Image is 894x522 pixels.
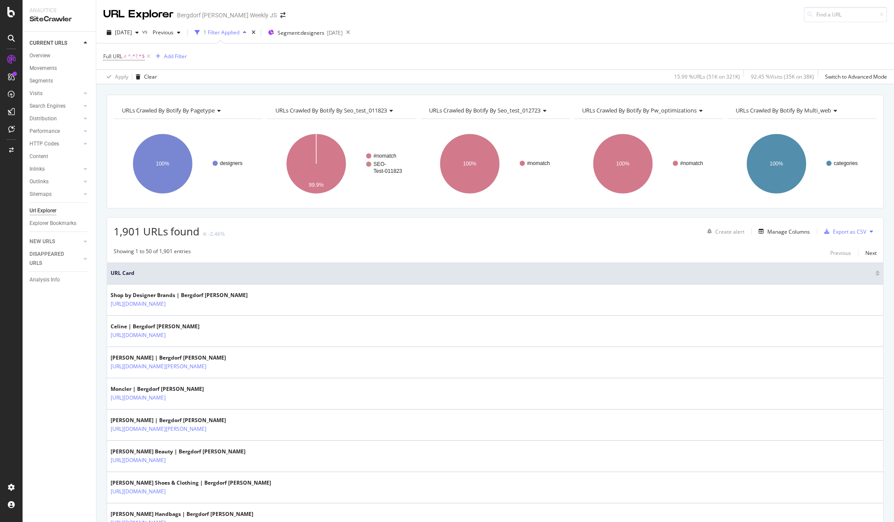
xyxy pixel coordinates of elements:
span: 2025 Sep. 28th [115,29,132,36]
div: Content [29,152,48,161]
button: Switch to Advanced Mode [822,70,887,84]
text: Test-011823 [373,168,402,174]
div: Search Engines [29,102,65,111]
a: [URL][DOMAIN_NAME] [111,487,166,496]
div: [PERSON_NAME] | Bergdorf [PERSON_NAME] [111,416,244,424]
button: Segment:designers[DATE] [265,26,343,40]
span: ≠ [124,53,127,60]
a: Inlinks [29,165,81,174]
div: Celine | Bergdorf [PERSON_NAME] [111,323,203,330]
input: Find a URL [804,7,887,22]
button: Previous [830,248,851,258]
a: Sitemaps [29,190,81,199]
text: designers [220,160,242,166]
div: Add Filter [164,53,187,60]
div: HTTP Codes [29,139,59,149]
img: Equal [203,233,206,235]
text: 100% [616,161,630,167]
a: Explorer Bookmarks [29,219,90,228]
div: Distribution [29,114,57,123]
div: times [250,28,257,37]
div: Outlinks [29,177,49,186]
h4: URLs Crawled By Botify By pagetype [120,103,255,117]
h4: URLs Crawled By Botify By seo_test_012723 [427,103,562,117]
div: Movements [29,64,57,73]
span: URLs Crawled By Botify By pw_optimizations [582,106,697,114]
svg: A chart. [267,126,416,202]
div: Segments [29,76,53,86]
span: 1,901 URLs found [114,224,200,238]
text: #nomatch [680,160,703,166]
div: Next [865,249,877,257]
svg: A chart. [421,126,570,202]
div: Previous [830,249,851,257]
div: URL Explorer [103,7,174,22]
div: Analysis Info [29,275,60,284]
span: Full URL [103,53,122,60]
div: A chart. [727,126,877,202]
div: Visits [29,89,43,98]
h4: URLs Crawled By Botify By multi_web [734,103,869,117]
div: [PERSON_NAME] | Bergdorf [PERSON_NAME] [111,354,244,362]
iframe: Intercom live chat [865,492,885,513]
a: Distribution [29,114,81,123]
a: Search Engines [29,102,81,111]
a: [URL][DOMAIN_NAME][PERSON_NAME] [111,362,206,371]
text: 100% [463,161,476,167]
div: Sitemaps [29,190,52,199]
button: [DATE] [103,26,142,40]
button: Apply [103,70,128,84]
a: Url Explorer [29,206,90,215]
div: NEW URLS [29,237,55,246]
a: Performance [29,127,81,136]
div: Explorer Bookmarks [29,219,76,228]
a: Visits [29,89,81,98]
span: URL Card [111,269,873,277]
div: 92.45 % Visits ( 35K on 38K ) [751,73,814,80]
a: Outlinks [29,177,81,186]
button: 1 Filter Applied [191,26,250,40]
div: Performance [29,127,60,136]
a: Content [29,152,90,161]
a: CURRENT URLS [29,39,81,48]
a: NEW URLS [29,237,81,246]
a: [URL][DOMAIN_NAME] [111,300,166,308]
div: DISAPPEARED URLS [29,250,73,268]
svg: A chart. [574,126,723,202]
text: SEO- [373,161,386,167]
button: Previous [149,26,184,40]
div: Create alert [715,228,744,235]
div: [PERSON_NAME] Handbags | Bergdorf [PERSON_NAME] [111,510,253,518]
button: Create alert [704,225,744,238]
span: URLs Crawled By Botify By multi_web [736,106,831,114]
a: [URL][DOMAIN_NAME] [111,456,166,465]
a: Segments [29,76,90,86]
text: 99.9% [309,182,324,188]
button: Export as CSV [821,225,866,238]
span: URLs Crawled By Botify By pagetype [122,106,215,114]
span: Segment: designers [278,29,324,36]
svg: A chart. [114,126,263,202]
span: URLs Crawled By Botify By seo_test_011823 [275,106,387,114]
div: arrow-right-arrow-left [280,12,285,18]
text: 100% [156,161,170,167]
h4: URLs Crawled By Botify By pw_optimizations [580,103,715,117]
button: Manage Columns [755,226,810,237]
a: DISAPPEARED URLS [29,250,81,268]
div: Export as CSV [833,228,866,235]
button: Next [865,248,877,258]
span: Previous [149,29,174,36]
div: [DATE] [327,29,343,36]
div: Clear [144,73,157,80]
text: 100% [770,161,783,167]
a: HTTP Codes [29,139,81,149]
a: [URL][DOMAIN_NAME] [111,331,166,340]
div: Showing 1 to 50 of 1,901 entries [114,248,191,258]
a: [URL][DOMAIN_NAME][PERSON_NAME] [111,425,206,433]
div: Shop by Designer Brands | Bergdorf [PERSON_NAME] [111,291,248,299]
text: #nomatch [373,153,396,159]
div: Manage Columns [767,228,810,235]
